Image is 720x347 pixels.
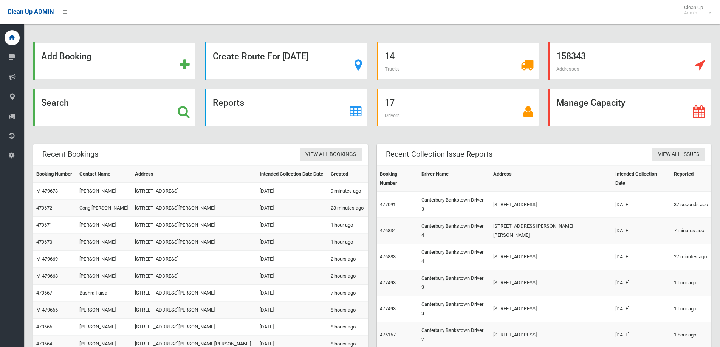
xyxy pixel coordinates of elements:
[671,244,711,270] td: 27 minutes ago
[328,302,367,319] td: 8 hours ago
[418,296,490,322] td: Canterbury Bankstown Driver 3
[328,234,367,251] td: 1 hour ago
[490,270,612,296] td: [STREET_ADDRESS]
[671,270,711,296] td: 1 hour ago
[548,89,711,126] a: Manage Capacity
[132,268,257,285] td: [STREET_ADDRESS]
[385,113,400,118] span: Drivers
[257,251,328,268] td: [DATE]
[257,268,328,285] td: [DATE]
[76,166,132,183] th: Contact Name
[556,51,586,62] strong: 158343
[328,251,367,268] td: 2 hours ago
[418,244,490,270] td: Canterbury Bankstown Driver 4
[490,296,612,322] td: [STREET_ADDRESS]
[257,302,328,319] td: [DATE]
[612,244,671,270] td: [DATE]
[132,302,257,319] td: [STREET_ADDRESS][PERSON_NAME]
[380,332,396,338] a: 476157
[300,148,362,162] a: View All Bookings
[36,273,58,279] a: M-479668
[418,218,490,244] td: Canterbury Bankstown Driver 4
[132,217,257,234] td: [STREET_ADDRESS][PERSON_NAME]
[132,183,257,200] td: [STREET_ADDRESS]
[205,89,367,126] a: Reports
[205,42,367,80] a: Create Route For [DATE]
[328,285,367,302] td: 7 hours ago
[36,205,52,211] a: 479672
[490,244,612,270] td: [STREET_ADDRESS]
[76,302,132,319] td: [PERSON_NAME]
[328,268,367,285] td: 2 hours ago
[612,270,671,296] td: [DATE]
[556,97,625,108] strong: Manage Capacity
[76,234,132,251] td: [PERSON_NAME]
[418,270,490,296] td: Canterbury Bankstown Driver 3
[490,192,612,218] td: [STREET_ADDRESS]
[76,217,132,234] td: [PERSON_NAME]
[612,218,671,244] td: [DATE]
[418,166,490,192] th: Driver Name
[328,166,367,183] th: Created
[385,97,395,108] strong: 17
[257,183,328,200] td: [DATE]
[612,166,671,192] th: Intended Collection Date
[76,200,132,217] td: Cong [PERSON_NAME]
[671,192,711,218] td: 37 seconds ago
[328,319,367,336] td: 8 hours ago
[380,306,396,312] a: 477493
[671,166,711,192] th: Reported
[33,89,196,126] a: Search
[33,42,196,80] a: Add Booking
[680,5,711,16] span: Clean Up
[41,97,69,108] strong: Search
[328,217,367,234] td: 1 hour ago
[257,234,328,251] td: [DATE]
[257,217,328,234] td: [DATE]
[8,8,54,15] span: Clean Up ADMIN
[213,51,308,62] strong: Create Route For [DATE]
[490,218,612,244] td: [STREET_ADDRESS][PERSON_NAME][PERSON_NAME]
[41,51,91,62] strong: Add Booking
[76,319,132,336] td: [PERSON_NAME]
[556,66,579,72] span: Addresses
[36,290,52,296] a: 479667
[490,166,612,192] th: Address
[33,147,107,162] header: Recent Bookings
[257,166,328,183] th: Intended Collection Date Date
[257,285,328,302] td: [DATE]
[132,234,257,251] td: [STREET_ADDRESS][PERSON_NAME]
[612,192,671,218] td: [DATE]
[385,51,395,62] strong: 14
[36,307,58,313] a: M-479666
[36,239,52,245] a: 479670
[328,183,367,200] td: 9 minutes ago
[132,251,257,268] td: [STREET_ADDRESS]
[684,10,703,16] small: Admin
[76,285,132,302] td: Bushra Faisal
[76,251,132,268] td: [PERSON_NAME]
[380,280,396,285] a: 477493
[132,166,257,183] th: Address
[380,228,396,233] a: 476834
[612,296,671,322] td: [DATE]
[671,218,711,244] td: 7 minutes ago
[328,200,367,217] td: 23 minutes ago
[76,268,132,285] td: [PERSON_NAME]
[548,42,711,80] a: 158343 Addresses
[132,319,257,336] td: [STREET_ADDRESS][PERSON_NAME]
[36,188,58,194] a: M-479673
[132,285,257,302] td: [STREET_ADDRESS][PERSON_NAME]
[377,42,539,80] a: 14 Trucks
[257,319,328,336] td: [DATE]
[36,222,52,228] a: 479671
[377,147,502,162] header: Recent Collection Issue Reports
[380,254,396,259] a: 476883
[380,202,396,207] a: 477091
[36,256,58,262] a: M-479669
[132,200,257,217] td: [STREET_ADDRESS][PERSON_NAME]
[36,341,52,347] a: 479664
[652,148,705,162] a: View All Issues
[418,192,490,218] td: Canterbury Bankstown Driver 3
[377,89,539,126] a: 17 Drivers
